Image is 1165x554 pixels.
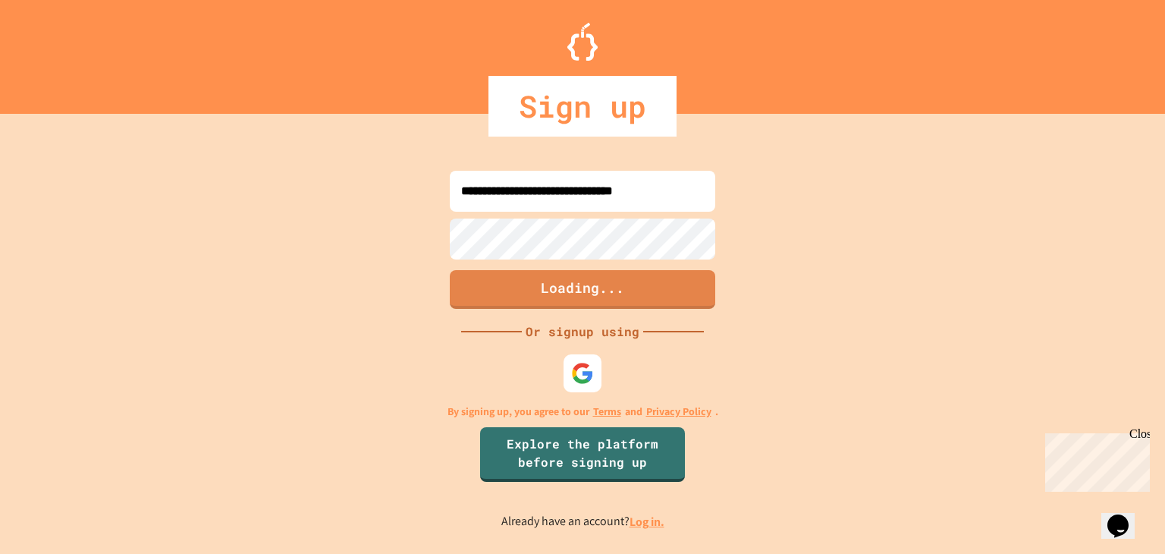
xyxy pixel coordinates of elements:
div: Sign up [488,76,677,137]
a: Explore the platform before signing up [480,427,685,482]
div: Chat with us now!Close [6,6,105,96]
button: Loading... [450,270,715,309]
img: Logo.svg [567,23,598,61]
a: Terms [593,404,621,420]
iframe: chat widget [1039,427,1150,492]
img: google-icon.svg [571,362,594,385]
iframe: chat widget [1101,493,1150,539]
p: By signing up, you agree to our and . [447,404,718,420]
a: Log in. [630,514,664,530]
a: Privacy Policy [646,404,711,420]
div: Or signup using [522,323,643,341]
p: Already have an account? [501,512,664,531]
